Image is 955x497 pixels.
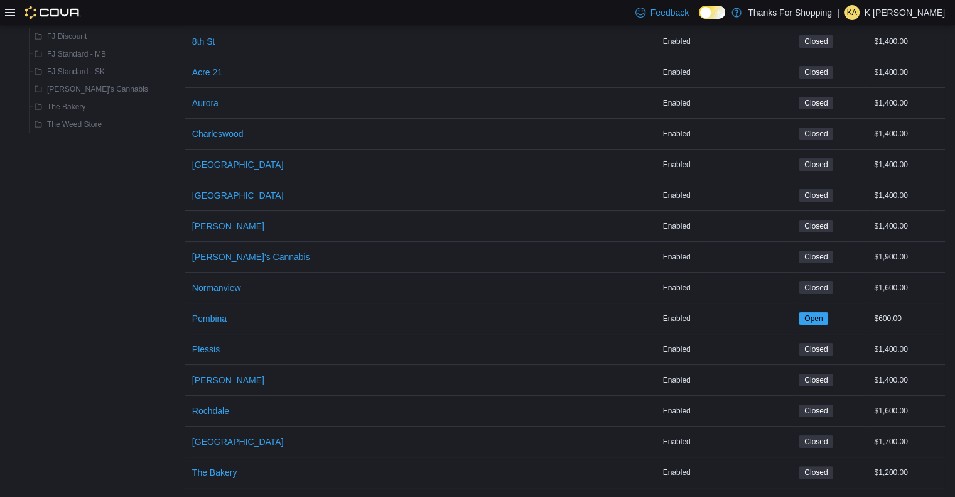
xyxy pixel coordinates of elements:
button: [PERSON_NAME]'s Cannabis [187,244,315,270]
span: Closed [799,128,833,140]
button: FJ Standard - SK [30,64,110,79]
div: $1,200.00 [871,465,945,480]
div: Enabled [661,403,797,418]
button: Pembina [187,306,232,331]
div: $1,400.00 [871,188,945,203]
div: Enabled [661,280,797,295]
span: Closed [804,436,828,447]
div: Enabled [661,465,797,480]
div: Enabled [661,34,797,49]
div: Enabled [661,373,797,388]
button: The Bakery [187,460,242,485]
span: Closed [804,467,828,478]
div: $1,400.00 [871,34,945,49]
span: FJ Standard - MB [47,49,106,59]
span: Closed [799,374,833,386]
p: | [837,5,839,20]
div: Enabled [661,157,797,172]
span: Closed [799,66,833,79]
span: The Weed Store [47,119,102,129]
span: Closed [799,35,833,48]
span: Closed [799,158,833,171]
span: [PERSON_NAME]'s Cannabis [192,251,310,263]
span: Closed [804,67,828,78]
span: Feedback [650,6,689,19]
button: Charleswood [187,121,249,146]
span: The Bakery [192,466,237,479]
button: [GEOGRAPHIC_DATA] [187,152,289,177]
button: Normanview [187,275,246,300]
span: Closed [799,435,833,448]
span: Closed [799,97,833,109]
span: Closed [804,159,828,170]
span: Closed [804,97,828,109]
span: Rochdale [192,405,229,417]
span: Acre 21 [192,66,222,79]
span: Closed [799,343,833,356]
span: Open [804,313,823,324]
span: [PERSON_NAME] [192,374,264,386]
div: $1,400.00 [871,126,945,141]
span: Closed [804,251,828,263]
button: The Weed Store [30,117,107,132]
div: Enabled [661,65,797,80]
span: [GEOGRAPHIC_DATA] [192,189,284,202]
button: Acre 21 [187,60,227,85]
button: Rochdale [187,398,234,423]
span: Pembina [192,312,227,325]
span: Charleswood [192,128,244,140]
span: [GEOGRAPHIC_DATA] [192,435,284,448]
span: [PERSON_NAME]'s Cannabis [47,84,148,94]
span: Closed [804,344,828,355]
div: Enabled [661,96,797,111]
span: Normanview [192,281,241,294]
div: $1,900.00 [871,249,945,265]
span: [GEOGRAPHIC_DATA] [192,158,284,171]
button: FJ Discount [30,29,92,44]
button: Aurora [187,90,224,116]
div: $1,400.00 [871,157,945,172]
span: Closed [804,374,828,386]
div: Enabled [661,311,797,326]
div: K Atlee-Raymond [844,5,860,20]
span: The Bakery [47,102,85,112]
button: 8th St [187,29,220,54]
button: The Bakery [30,99,90,114]
div: $600.00 [871,311,945,326]
button: [GEOGRAPHIC_DATA] [187,429,289,454]
span: Closed [799,466,833,479]
span: 8th St [192,35,215,48]
span: Closed [799,220,833,232]
div: Enabled [661,188,797,203]
div: $1,600.00 [871,403,945,418]
div: Enabled [661,434,797,449]
div: $1,600.00 [871,280,945,295]
span: Plessis [192,343,220,356]
span: Closed [799,281,833,294]
span: Closed [804,128,828,139]
span: Closed [804,190,828,201]
div: $1,400.00 [871,65,945,80]
div: Enabled [661,126,797,141]
div: $1,400.00 [871,342,945,357]
button: Plessis [187,337,225,362]
p: Thanks For Shopping [748,5,832,20]
button: [GEOGRAPHIC_DATA] [187,183,289,208]
div: $1,400.00 [871,96,945,111]
button: [PERSON_NAME] [187,368,269,393]
span: Closed [804,282,828,293]
span: FJ Discount [47,31,87,41]
div: $1,400.00 [871,219,945,234]
span: Closed [804,221,828,232]
span: Aurora [192,97,219,109]
div: Enabled [661,342,797,357]
div: Enabled [661,219,797,234]
div: Enabled [661,249,797,265]
input: Dark Mode [699,6,725,19]
button: [PERSON_NAME]'s Cannabis [30,82,153,97]
img: Cova [25,6,81,19]
p: K [PERSON_NAME] [865,5,945,20]
span: Closed [799,251,833,263]
div: $1,700.00 [871,434,945,449]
